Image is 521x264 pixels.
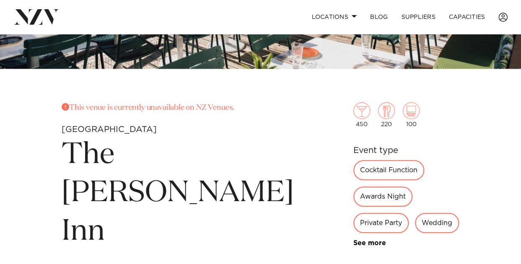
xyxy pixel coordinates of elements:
[394,8,442,26] a: SUPPLIERS
[353,102,370,119] img: cocktail.png
[442,8,492,26] a: Capacities
[353,186,412,207] div: Awards Night
[378,102,395,119] img: dining.png
[353,144,459,157] h6: Event type
[403,102,420,119] img: theatre.png
[415,213,459,233] div: Wedding
[363,8,394,26] a: BLOG
[353,102,370,127] div: 450
[62,102,294,114] p: This venue is currently unavailable on NZ Venues.
[62,136,294,251] h1: The [PERSON_NAME] Inn
[353,213,409,233] div: Private Party
[13,9,59,24] img: nzv-logo.png
[62,125,157,134] small: [GEOGRAPHIC_DATA]
[378,102,395,127] div: 220
[353,160,424,180] div: Cocktail Function
[403,102,420,127] div: 100
[305,8,363,26] a: Locations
